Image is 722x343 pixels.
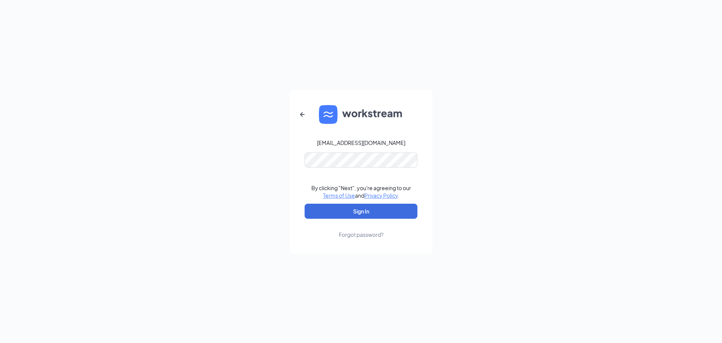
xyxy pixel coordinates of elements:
[317,139,405,146] div: [EMAIL_ADDRESS][DOMAIN_NAME]
[339,219,384,238] a: Forgot password?
[298,110,307,119] svg: ArrowLeftNew
[293,105,311,123] button: ArrowLeftNew
[323,192,355,199] a: Terms of Use
[305,204,417,219] button: Sign In
[339,231,384,238] div: Forgot password?
[311,184,411,199] div: By clicking "Next", you're agreeing to our and .
[319,105,403,124] img: WS logo and Workstream text
[364,192,398,199] a: Privacy Policy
